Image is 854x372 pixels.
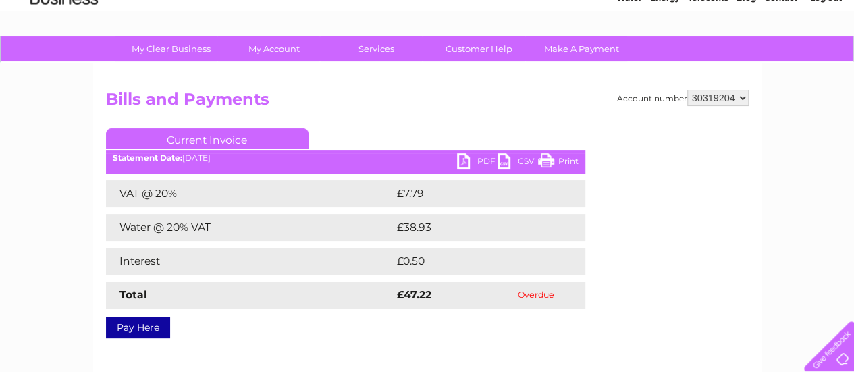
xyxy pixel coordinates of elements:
[737,57,756,68] a: Blog
[113,153,182,163] b: Statement Date:
[650,57,680,68] a: Energy
[106,180,394,207] td: VAT @ 20%
[526,36,637,61] a: Make A Payment
[106,128,309,149] a: Current Invoice
[394,248,554,275] td: £0.50
[106,214,394,241] td: Water @ 20% VAT
[538,153,579,173] a: Print
[423,36,535,61] a: Customer Help
[106,248,394,275] td: Interest
[106,90,749,115] h2: Bills and Payments
[119,288,147,301] strong: Total
[30,35,99,76] img: logo.png
[498,153,538,173] a: CSV
[487,282,585,309] td: Overdue
[394,180,554,207] td: £7.79
[115,36,227,61] a: My Clear Business
[599,7,693,24] a: 0333 014 3131
[764,57,797,68] a: Contact
[809,57,841,68] a: Log out
[106,153,585,163] div: [DATE]
[688,57,728,68] a: Telecoms
[457,153,498,173] a: PDF
[321,36,432,61] a: Services
[394,214,558,241] td: £38.93
[616,57,642,68] a: Water
[109,7,747,65] div: Clear Business is a trading name of Verastar Limited (registered in [GEOGRAPHIC_DATA] No. 3667643...
[397,288,431,301] strong: £47.22
[617,90,749,106] div: Account number
[106,317,170,338] a: Pay Here
[218,36,329,61] a: My Account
